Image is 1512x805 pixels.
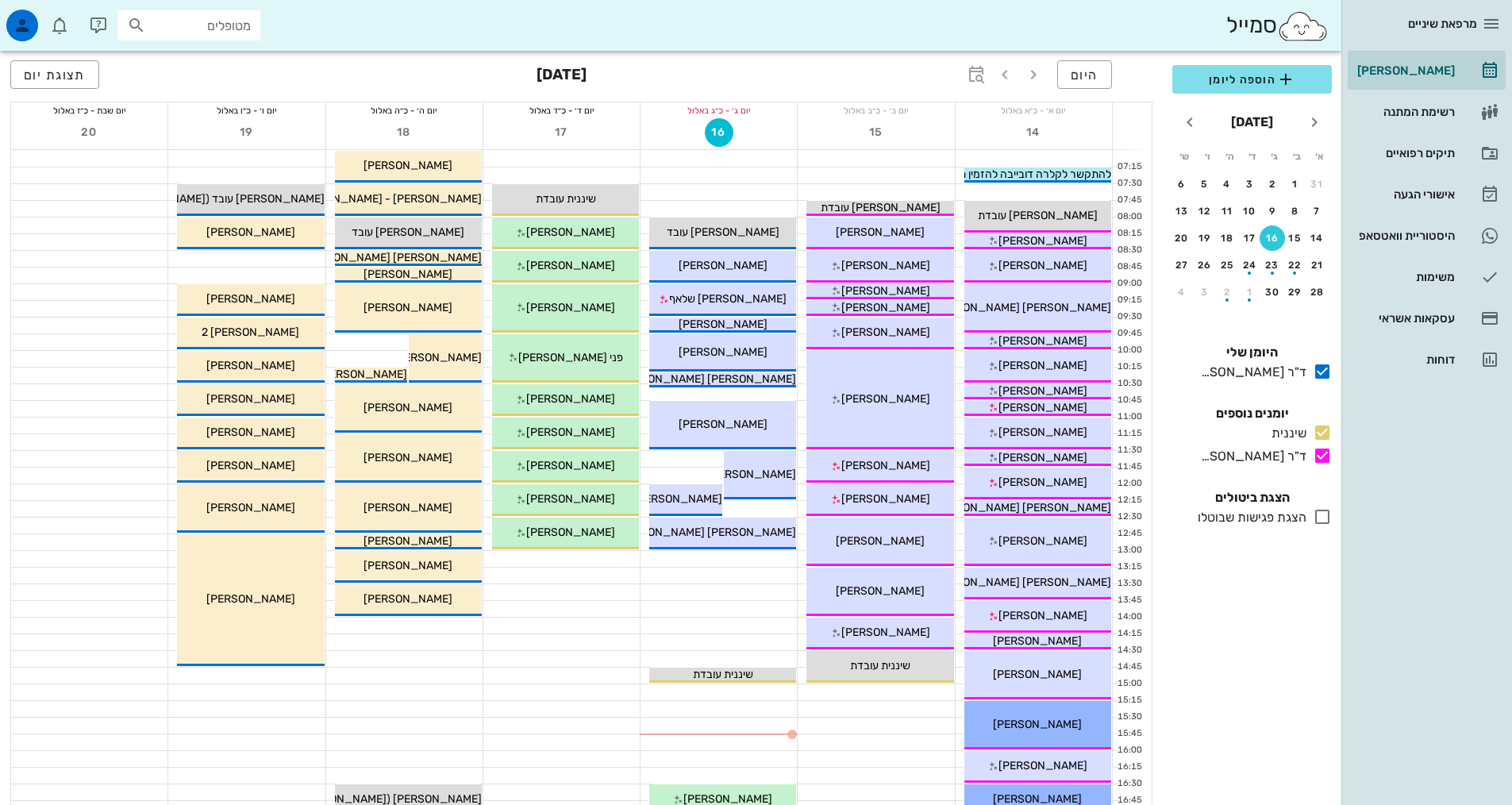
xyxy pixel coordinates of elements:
span: [PERSON_NAME] [364,534,452,548]
div: 10:15 [1113,360,1145,374]
button: 19 [233,118,261,147]
div: 23 [1260,260,1285,271]
span: [PERSON_NAME] [364,592,452,606]
button: 31 [1305,171,1330,197]
span: הוספה ליומן [1185,70,1319,89]
button: 1 [1283,171,1308,197]
a: [PERSON_NAME] [1348,52,1506,90]
div: 14 [1305,233,1330,244]
span: [PERSON_NAME] [206,501,295,514]
span: [PERSON_NAME] [841,459,930,472]
span: [PERSON_NAME] עובדת [978,209,1098,222]
span: 20 [75,125,104,139]
button: 14 [1019,118,1048,147]
span: תצוגת יום [24,67,86,83]
span: [PERSON_NAME] [526,492,615,506]
span: [PERSON_NAME] [841,392,930,406]
span: [PERSON_NAME] [679,345,768,359]
span: [PERSON_NAME] [836,584,925,598]
a: דוחות [1348,341,1506,379]
button: 27 [1169,252,1195,278]
div: 11:00 [1113,410,1145,424]
span: [PERSON_NAME] [841,259,930,272]
img: SmileCloud logo [1277,10,1329,42]
span: [PERSON_NAME] [PERSON_NAME] [931,576,1111,589]
span: [PERSON_NAME] [364,451,452,464]
span: [PERSON_NAME] [841,492,930,506]
span: [PERSON_NAME] [364,501,452,514]
button: 1 [1237,279,1263,305]
a: רשימת המתנה [1348,93,1506,131]
button: 2 [1214,279,1240,305]
button: 16 [1260,225,1285,251]
button: תצוגת יום [10,60,99,89]
span: [PERSON_NAME] [PERSON_NAME]' [299,251,482,264]
span: [PERSON_NAME] [998,759,1087,772]
span: [PERSON_NAME] [206,292,295,306]
span: היום [1071,67,1098,83]
button: 2 [1260,171,1285,197]
span: [PERSON_NAME] [679,318,768,331]
div: 3 [1192,287,1218,298]
span: פני [PERSON_NAME] [518,351,623,364]
div: 15:15 [1113,694,1145,707]
span: 18 [390,125,418,139]
div: 11:15 [1113,427,1145,441]
span: 17 [548,125,576,139]
button: 28 [1305,279,1330,305]
div: 21 [1305,260,1330,271]
span: [PERSON_NAME] [998,259,1087,272]
span: מרפאת שיניים [1408,17,1477,31]
div: 10:30 [1113,377,1145,391]
span: [PERSON_NAME] [998,609,1087,622]
div: 16:30 [1113,777,1145,791]
div: 2 [1260,179,1285,190]
th: ו׳ [1196,143,1217,170]
span: [PERSON_NAME] [PERSON_NAME] [616,526,796,539]
a: משימות [1348,258,1506,296]
span: [PERSON_NAME] [364,159,452,172]
span: [PERSON_NAME] [998,359,1087,372]
div: היסטוריית וואטסאפ [1354,229,1455,242]
span: [PERSON_NAME] [998,401,1087,414]
button: 24 [1237,252,1263,278]
span: [PERSON_NAME] - [PERSON_NAME] [294,192,482,206]
span: [PERSON_NAME] [841,301,930,314]
button: 17 [548,118,576,147]
div: 14:00 [1113,610,1145,624]
span: [PERSON_NAME] [998,476,1087,489]
h4: הצגת ביטולים [1172,488,1332,507]
div: 14:30 [1113,644,1145,657]
span: [PERSON_NAME] [PERSON_NAME] [931,301,1111,314]
div: 7 [1305,206,1330,217]
span: [PERSON_NAME] [526,526,615,539]
span: 16 [706,125,733,139]
span: [PERSON_NAME] עובדת [821,201,941,214]
div: יום א׳ - כ״א באלול [956,102,1112,118]
span: [PERSON_NAME] [PERSON_NAME] [616,372,796,386]
div: דוחות [1354,353,1455,366]
span: שיננית עובדת [536,192,596,206]
span: [PERSON_NAME] 2 [202,325,299,339]
span: תג [47,13,56,22]
div: 31 [1305,179,1330,190]
a: עסקאות אשראי [1348,299,1506,337]
div: 07:15 [1113,160,1145,174]
div: 13:30 [1113,577,1145,591]
div: 08:30 [1113,244,1145,257]
div: 24 [1237,260,1263,271]
h4: יומנים נוספים [1172,404,1332,423]
div: 18 [1214,233,1240,244]
h4: היומן שלי [1172,343,1332,362]
div: 29 [1283,287,1308,298]
div: תיקים רפואיים [1354,147,1455,160]
div: 11 [1214,206,1240,217]
button: 4 [1214,171,1240,197]
div: 16:00 [1113,744,1145,757]
div: 13 [1169,206,1195,217]
button: 26 [1192,252,1218,278]
div: 08:15 [1113,227,1145,241]
div: 08:45 [1113,260,1145,274]
button: 20 [75,118,104,147]
button: 30 [1260,279,1285,305]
